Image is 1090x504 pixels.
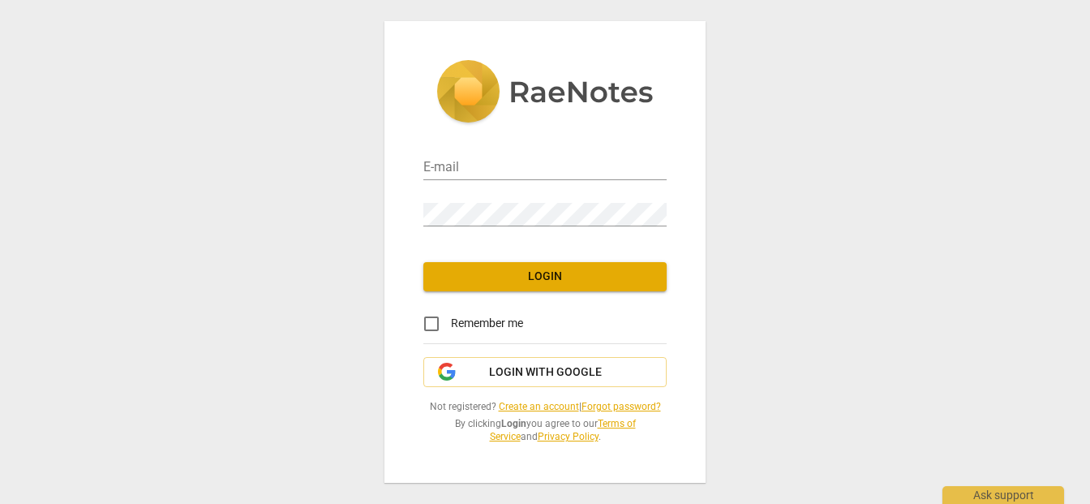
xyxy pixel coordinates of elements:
b: Login [501,418,526,429]
button: Login [423,262,667,291]
span: Login [436,269,654,285]
a: Create an account [499,401,579,412]
span: Login with Google [489,364,602,381]
a: Forgot password? [581,401,661,412]
a: Privacy Policy [538,431,599,442]
img: 5ac2273c67554f335776073100b6d88f.svg [436,60,654,127]
span: Not registered? | [423,400,667,414]
a: Terms of Service [490,418,636,443]
button: Login with Google [423,357,667,388]
span: Remember me [451,315,523,332]
div: Ask support [942,486,1064,504]
span: By clicking you agree to our and . [423,417,667,444]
